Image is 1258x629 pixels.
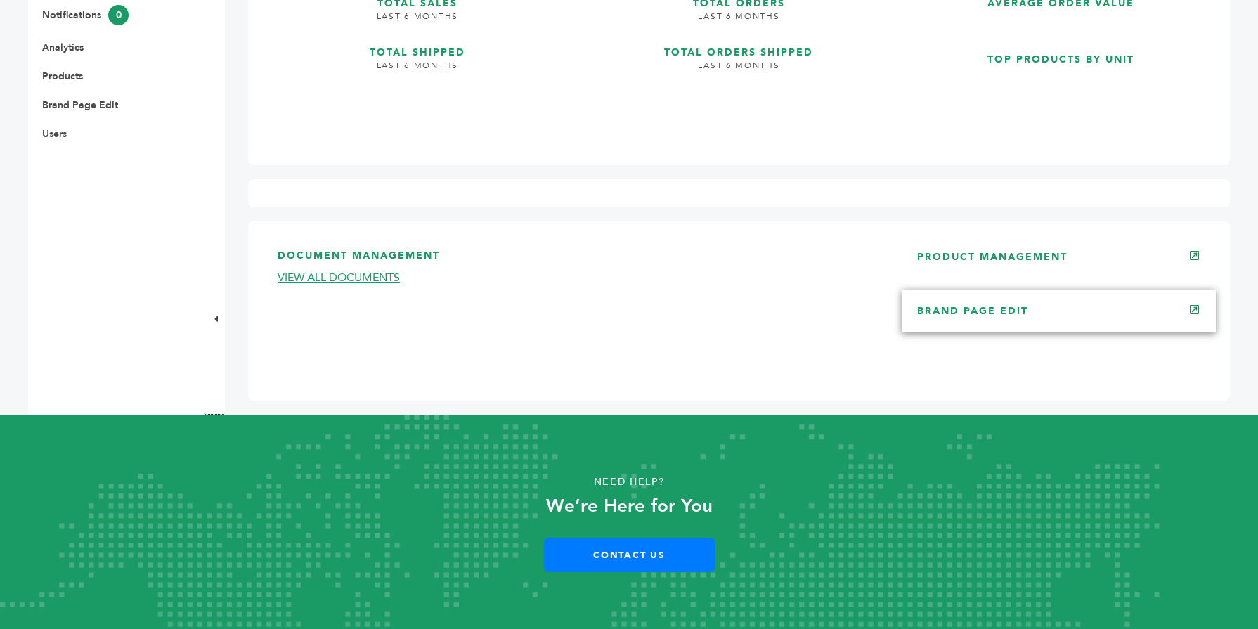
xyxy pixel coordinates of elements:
[278,249,875,271] h3: DOCUMENT MANAGEMENT
[278,270,400,285] a: VIEW ALL DOCUMENTS
[584,32,895,60] h3: TOTAL ORDERS SHIPPED
[262,60,573,82] h4: LAST 6 MONTHS
[42,8,129,22] a: Notifications0
[584,11,895,33] h4: LAST 6 MONTHS
[63,472,1195,493] p: Need Help?
[262,11,573,33] h4: LAST 6 MONTHS
[42,127,67,141] a: Users
[917,304,1028,318] a: BRAND PAGE EDIT
[905,39,1216,67] h3: TOP PRODUCTS BY UNIT
[546,493,713,519] strong: We’re Here for You
[544,538,715,572] a: Contact Us
[584,60,895,82] h4: LAST 6 MONTHS
[42,70,83,83] a: Products
[905,39,1216,140] a: TOP PRODUCTS BY UNIT
[917,250,1068,264] a: PRODUCT MANAGEMENT
[262,32,573,60] h3: TOTAL SHIPPED
[42,98,118,112] a: Brand Page Edit
[108,5,129,25] span: 0
[42,41,84,54] a: Analytics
